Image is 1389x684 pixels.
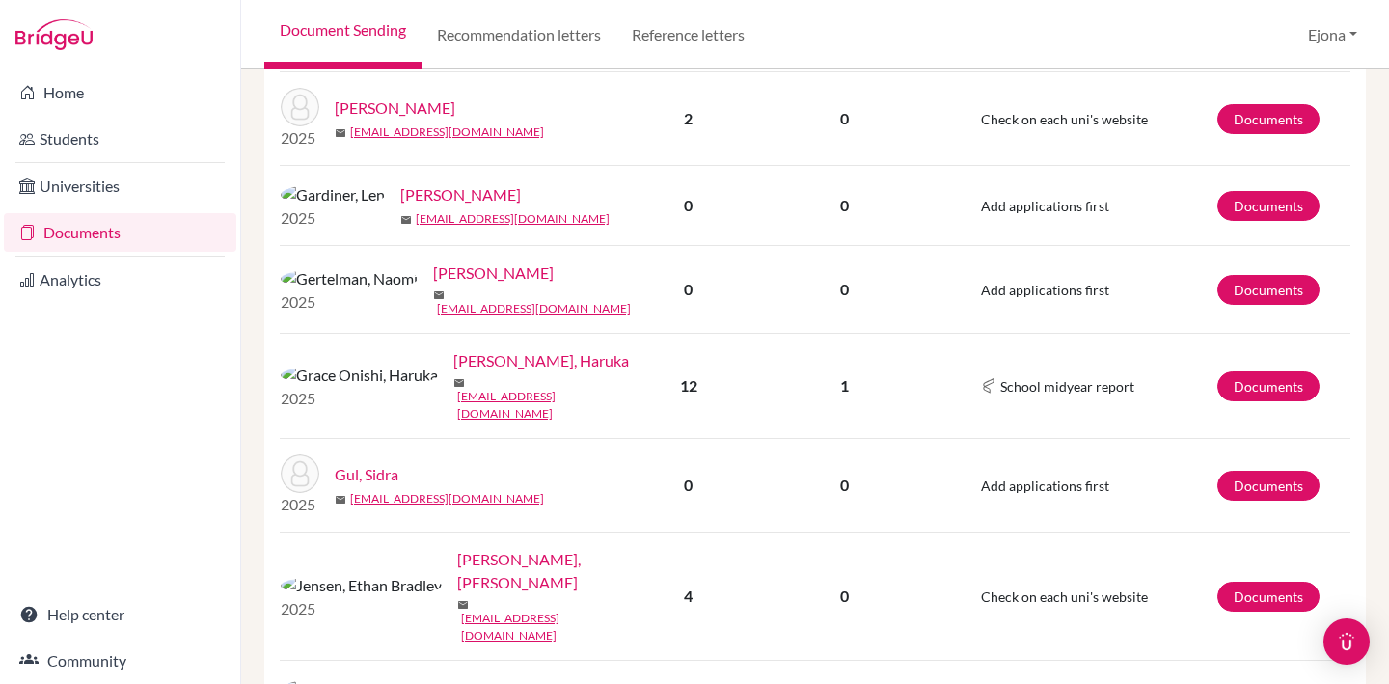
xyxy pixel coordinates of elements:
p: 2025 [281,206,385,230]
div: Open Intercom Messenger [1323,618,1370,665]
span: Check on each uni's website [981,111,1148,127]
a: Help center [4,595,236,634]
a: Community [4,642,236,680]
a: Documents [1217,104,1320,134]
span: Add applications first [981,282,1109,298]
a: Documents [1217,275,1320,305]
p: 2025 [281,493,319,516]
a: [PERSON_NAME] [335,96,455,120]
a: [EMAIL_ADDRESS][DOMAIN_NAME] [437,300,631,317]
a: Documents [1217,582,1320,612]
a: [PERSON_NAME] [400,183,521,206]
b: 12 [680,376,697,395]
span: mail [400,214,412,226]
span: Add applications first [981,198,1109,214]
a: Home [4,73,236,112]
a: [EMAIL_ADDRESS][DOMAIN_NAME] [461,610,637,644]
b: 4 [684,587,693,605]
b: 0 [684,196,693,214]
span: mail [433,289,445,301]
a: [EMAIL_ADDRESS][DOMAIN_NAME] [350,123,544,141]
p: 0 [755,585,934,608]
a: [EMAIL_ADDRESS][DOMAIN_NAME] [457,388,637,423]
button: Ejona [1299,16,1366,53]
p: 2025 [281,126,319,150]
a: [EMAIL_ADDRESS][DOMAIN_NAME] [350,490,544,507]
b: 0 [684,476,693,494]
span: mail [457,599,469,611]
a: [EMAIL_ADDRESS][DOMAIN_NAME] [416,210,610,228]
img: Grace Onishi, Haruka [281,364,438,387]
p: 0 [755,474,934,497]
p: 2025 [281,597,442,620]
a: [PERSON_NAME], Haruka [453,349,629,372]
p: 0 [755,107,934,130]
a: Documents [1217,191,1320,221]
span: mail [453,377,465,389]
img: Gul, Sidra [281,454,319,493]
a: Students [4,120,236,158]
a: Universities [4,167,236,205]
span: Add applications first [981,478,1109,494]
p: 2025 [281,290,418,314]
span: School midyear report [1000,376,1134,397]
p: 1 [755,374,934,397]
a: Analytics [4,260,236,299]
span: Check on each uni's website [981,588,1148,605]
span: mail [335,494,346,506]
b: 0 [684,280,693,298]
b: 2 [684,109,693,127]
a: [PERSON_NAME], [PERSON_NAME] [457,548,637,594]
a: Documents [1217,371,1320,401]
img: Jensen, Ethan Bradley [281,574,442,597]
img: Bridge-U [15,19,93,50]
img: Gardiner, Len [281,183,385,206]
img: Common App logo [981,378,996,394]
a: Gul, Sidra [335,463,398,486]
p: 0 [755,194,934,217]
span: mail [335,127,346,139]
p: 2025 [281,387,438,410]
img: Fujita, Kako [281,88,319,126]
img: Gertelman, Naomi [281,267,418,290]
p: 0 [755,278,934,301]
a: [PERSON_NAME] [433,261,554,285]
a: Documents [4,213,236,252]
a: Documents [1217,471,1320,501]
